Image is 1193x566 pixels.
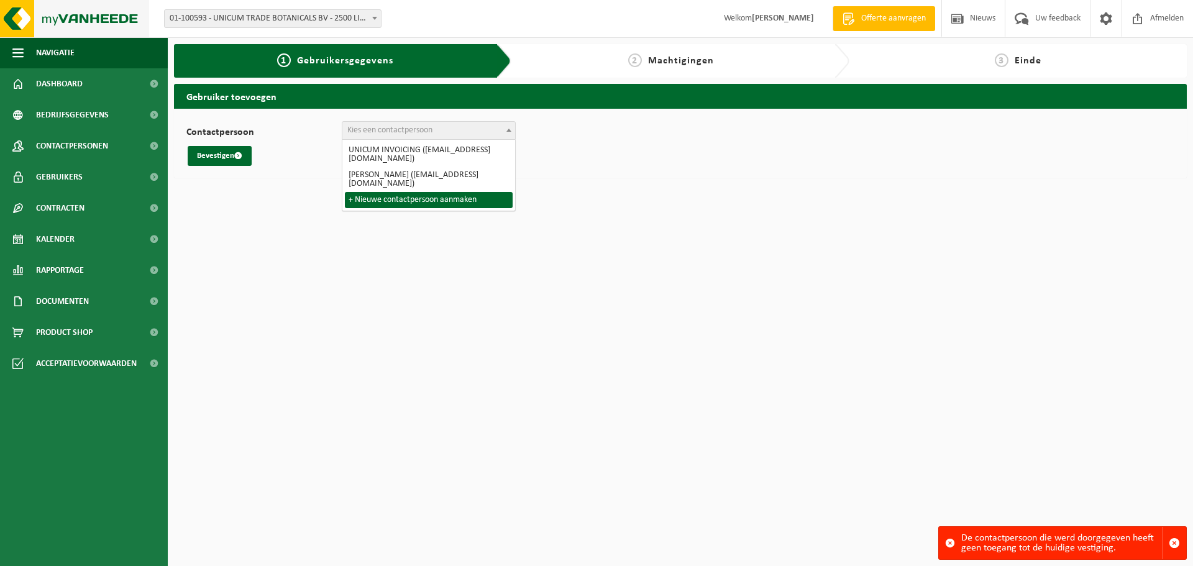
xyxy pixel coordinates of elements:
[36,130,108,162] span: Contactpersonen
[36,37,75,68] span: Navigatie
[858,12,929,25] span: Offerte aanvragen
[833,6,935,31] a: Offerte aanvragen
[36,286,89,317] span: Documenten
[36,224,75,255] span: Kalender
[752,14,814,23] strong: [PERSON_NAME]
[297,56,393,66] span: Gebruikersgegevens
[277,53,291,67] span: 1
[628,53,642,67] span: 2
[36,68,83,99] span: Dashboard
[186,127,342,140] label: Contactpersoon
[174,84,1187,108] h2: Gebruiker toevoegen
[961,527,1162,559] div: De contactpersoon die werd doorgegeven heeft geen toegang tot de huidige vestiging.
[36,255,84,286] span: Rapportage
[165,10,381,27] span: 01-100593 - UNICUM TRADE BOTANICALS BV - 2500 LIER, JOSEPH VAN INSTRAAT 21
[188,146,252,166] button: Bevestigen
[36,348,137,379] span: Acceptatievoorwaarden
[36,193,85,224] span: Contracten
[36,99,109,130] span: Bedrijfsgegevens
[347,126,432,135] span: Kies een contactpersoon
[1015,56,1041,66] span: Einde
[36,162,83,193] span: Gebruikers
[36,317,93,348] span: Product Shop
[345,192,513,208] li: + Nieuwe contactpersoon aanmaken
[995,53,1008,67] span: 3
[648,56,714,66] span: Machtigingen
[345,142,513,167] li: UNICUM INVOICING ([EMAIL_ADDRESS][DOMAIN_NAME])
[164,9,382,28] span: 01-100593 - UNICUM TRADE BOTANICALS BV - 2500 LIER, JOSEPH VAN INSTRAAT 21
[345,167,513,192] li: [PERSON_NAME] ([EMAIL_ADDRESS][DOMAIN_NAME])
